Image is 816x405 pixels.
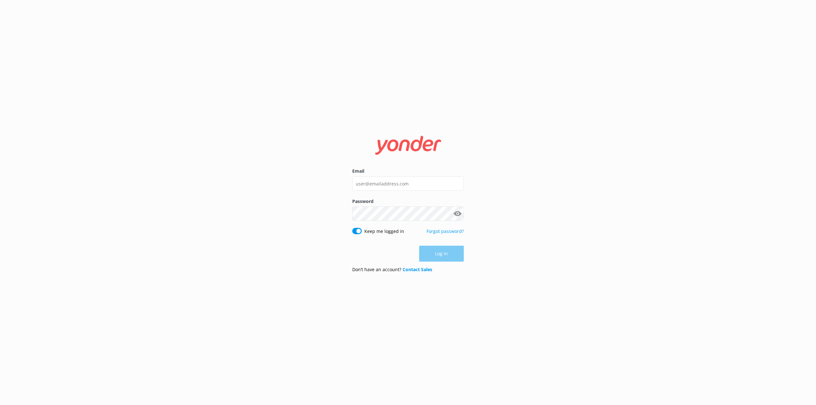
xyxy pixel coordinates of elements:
[451,207,464,220] button: Show password
[352,177,464,191] input: user@emailaddress.com
[403,266,432,272] a: Contact Sales
[364,228,404,235] label: Keep me logged in
[352,168,464,175] label: Email
[426,228,464,234] a: Forgot password?
[352,266,432,273] p: Don’t have an account?
[352,198,464,205] label: Password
